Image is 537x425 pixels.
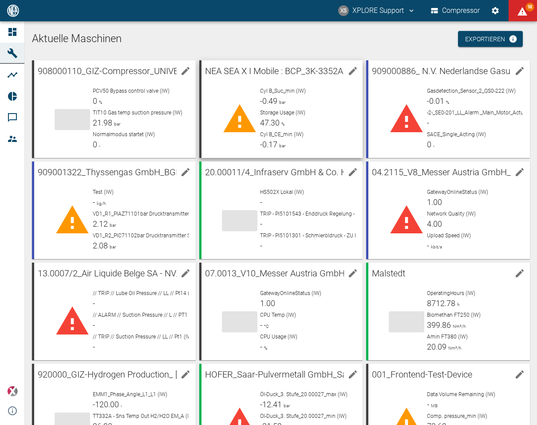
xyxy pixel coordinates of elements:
span: MB [429,403,438,408]
span: SACE_Single_Acting (IW) [427,131,486,138]
span: 399.86 [427,320,451,330]
span: Cyl B_Suc_min (IW) [260,88,306,94]
span: 20.09 [427,342,446,351]
span: GatewayOnlineStatus (IW) [260,290,321,296]
img: Xplore Logo [7,386,18,397]
span: VD1_R1_PIAZ71101bar Drucktransmitter Saugseite 1. Stufe (IW) [93,211,244,217]
span: - [427,241,429,250]
a: 13.0007/2_Air Liquide Belge SA - NV_Antwerpen-[GEOGRAPHIC_DATA] (BE)edit machine// TRIP // Lube O... [32,263,196,360]
span: // TRIP // Suction Pressure // LL // Pt1 (IW) [93,334,193,340]
a: Malstedtedit machineOperatingHours (IW)8712.78hBiomethan FT250 (IW)399.86Nm³/hAmin FT380 (IW)20.0... [366,263,530,360]
span: kbit/s [429,244,442,249]
span: 1.00 [427,197,442,207]
a: 908000110_GIZ-Compressor_UNIVERSIDADE [GEOGRAPHIC_DATA] (BR)edit machinePCV50 Bypass control valv... [32,60,196,158]
span: 908000110_GIZ-Compressor_UNIVERSIDADE [GEOGRAPHIC_DATA] (BR) [38,66,318,76]
img: logo [6,4,20,16]
span: TIT10 Gas temp suction pressure (IW) [93,110,182,116]
span: PCV50 Bypass control valve (IW) [93,88,170,94]
span: Nm³/h [451,324,466,329]
span: HOFER_Saar-Pulvermetall GmbH_Saarwellingen ([GEOGRAPHIC_DATA])_xMobile [205,369,516,380]
span: 0 [93,140,97,149]
span: % [262,346,267,350]
span: Comp. pressure_min (IW) [427,413,487,419]
span: EMM1_Phase_Angle_L1_L1 (IW) [93,391,167,397]
button: edit machine [511,163,529,181]
span: HS502X Lokal (IW) [260,189,304,195]
span: TRIP - PI5101543 - Enddruck Regelung - ZU HOCH (IW) [260,211,389,217]
span: - [93,320,95,330]
span: - [260,219,262,228]
span: bar [108,223,116,228]
span: -120.00 [93,400,119,409]
span: NEA SEA X I Mobile : BCP_3K-3352A [205,66,343,76]
button: edit machine [511,264,529,282]
span: Normalmodus startet (IW) [93,131,155,138]
button: Compressor [429,3,482,19]
span: - [260,320,262,330]
span: - [93,342,95,351]
span: - [93,299,95,308]
a: Exportieren [458,31,523,47]
span: 001_Frontend-Test-Device [372,369,472,380]
button: edit machine [511,62,529,80]
button: edit machine [177,163,194,181]
button: edit machine [344,366,362,383]
a: 909000886_ N.V. Nederlandse Gasunie_Eursinge ([GEOGRAPHIC_DATA])edit machineGasdetection_Sensor_2... [366,60,530,158]
span: TRIP - PI5101301 - Schmieröldruck - ZU HOCH (IW) [260,232,380,239]
button: Einstellungen [487,3,503,19]
button: compressors@neaxplore.com [337,3,417,19]
span: Storage Usage (IW) [260,110,305,116]
span: 0 [93,96,97,106]
button: edit machine [177,366,194,383]
span: - [97,143,100,148]
span: -0.01 [427,96,444,106]
span: bar [277,100,285,105]
span: TT332A - Sns Temp Out H2/H2O EM_A (IW) [93,413,195,419]
span: - [431,143,434,148]
span: -12.41 [260,400,282,409]
span: // TRIP // Lube Oil Pressure // LL // Pt14 (IW) [93,290,197,296]
span: °C [262,324,269,329]
span: CPU Temp (IW) [260,312,296,318]
span: - [260,197,262,207]
span: h [455,302,459,307]
span: - [260,342,262,351]
a: 20.00011/4_Infraserv GmbH & Co. Höchst [GEOGRAPHIC_DATA] (DE)_002-2000011/4edit machineHS502X Lok... [199,161,363,259]
span: Network Quality (IW) [427,211,476,217]
button: edit machine [511,366,529,383]
span: - [93,197,95,207]
h1: Aktuelle Maschinen [32,32,530,46]
a: 04.2115_V8_Messer Austria GmbH_Gumpoldskirchen (AT)edit machineGatewayOnlineStatus (IW)1.00Networ... [366,161,530,259]
span: 0 [427,140,431,149]
span: // ALARM // Suction Pressure // L // PT1 (IW) [93,312,199,318]
span: - [119,403,122,408]
span: Malstedt [372,268,405,279]
div: XS [338,5,349,16]
a: 909001322_Thyssengas GmbH_BGEA Velen ([GEOGRAPHIC_DATA])edit machineTest (IW)-kg/hVD1_R1_PIAZ7110... [32,161,196,259]
span: GatewayOnlineStatus (IW) [427,189,488,195]
span: bar [277,143,285,148]
svg: Jetzt mit HF Export [509,35,517,43]
span: Biomethan FT250 (IW) [427,312,481,318]
span: 2.08 [93,241,108,250]
span: Gasdetection_Sensor_2_QS0-222 (IW) [427,88,516,94]
span: 8712.78 [427,299,455,308]
span: Nm³/h [446,346,461,350]
span: % [97,100,102,105]
span: - [260,241,262,250]
span: % [444,100,449,105]
span: 21.98 [93,118,112,127]
span: 909001322_Thyssengas GmbH_BGEA Velen ([GEOGRAPHIC_DATA]) [38,167,300,177]
span: 2.12 [93,219,108,228]
span: OperatingHours (IW) [427,290,475,296]
span: kg/h [95,201,106,206]
span: Cyl B_CE_min (IW) [260,131,304,138]
button: edit machine [177,264,194,282]
span: bar [112,122,120,126]
span: 13.0007/2_Air Liquide Belge SA - NV_Antwerpen-[GEOGRAPHIC_DATA] (BE) [38,268,326,279]
span: 920000_GIZ-Hydrogen Production_ [GEOGRAPHIC_DATA] (BR) [38,369,278,380]
span: -0.49 [260,96,277,106]
span: 98 [525,3,534,12]
span: - [427,118,429,127]
span: bar [282,403,290,408]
